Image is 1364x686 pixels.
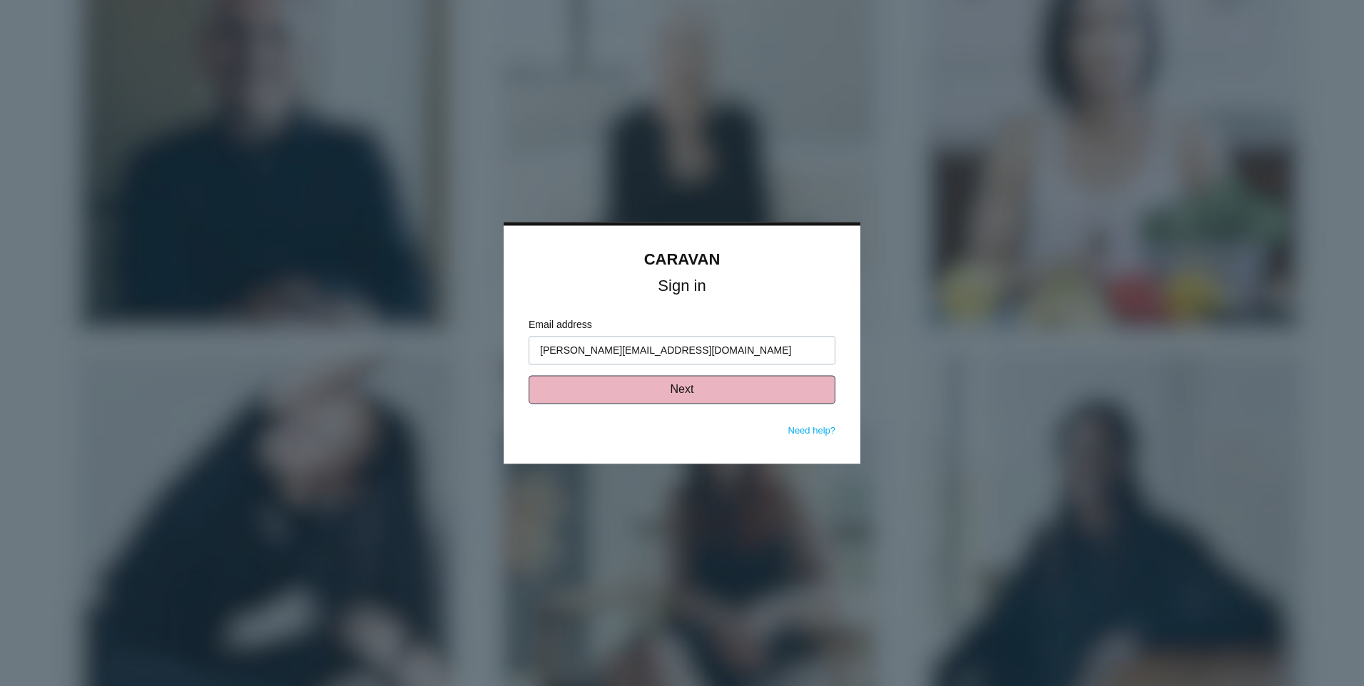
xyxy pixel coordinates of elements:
[529,318,835,333] label: Email address
[529,280,835,293] h1: Sign in
[529,337,835,365] input: Enter your email address
[644,250,721,268] a: CARAVAN
[788,426,836,436] a: Need help?
[529,376,835,404] button: Next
